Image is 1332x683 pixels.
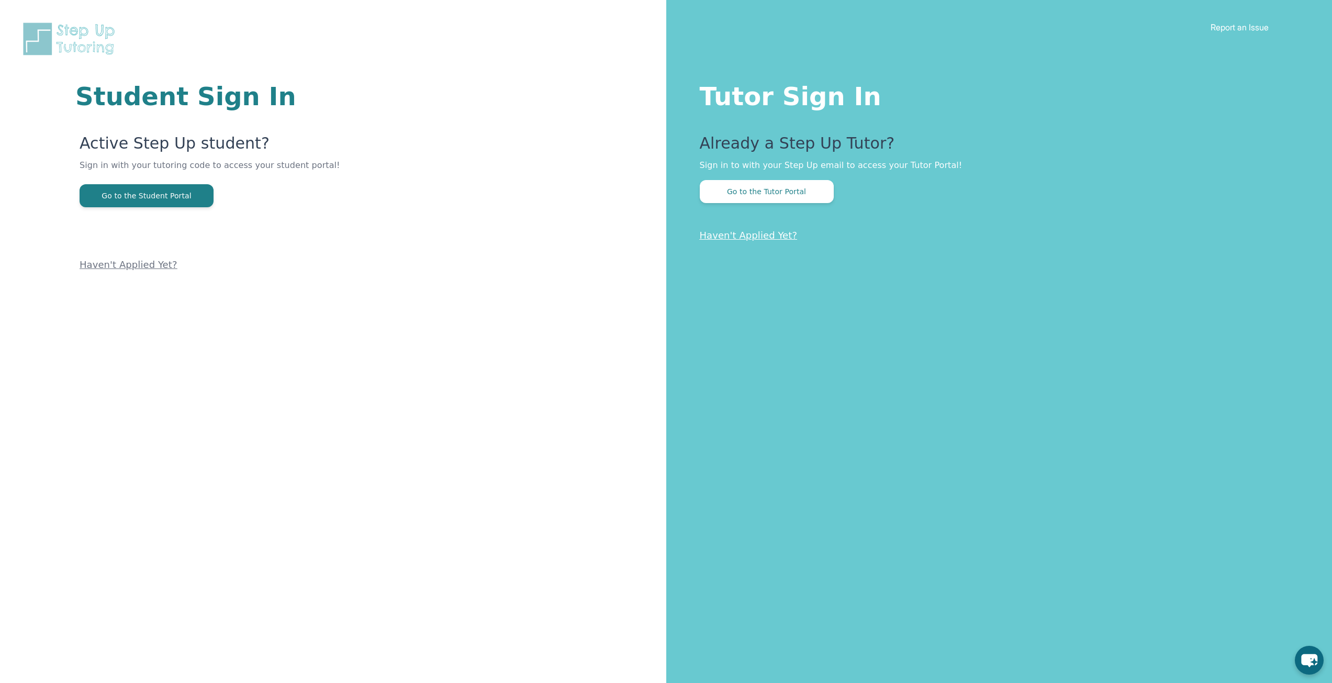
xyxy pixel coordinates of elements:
[700,180,834,203] button: Go to the Tutor Portal
[700,230,798,241] a: Haven't Applied Yet?
[80,191,214,200] a: Go to the Student Portal
[700,159,1291,172] p: Sign in to with your Step Up email to access your Tutor Portal!
[80,159,541,184] p: Sign in with your tutoring code to access your student portal!
[75,84,541,109] h1: Student Sign In
[21,21,121,57] img: Step Up Tutoring horizontal logo
[1211,22,1269,32] a: Report an Issue
[80,259,177,270] a: Haven't Applied Yet?
[700,80,1291,109] h1: Tutor Sign In
[80,134,541,159] p: Active Step Up student?
[1295,646,1324,675] button: chat-button
[700,186,834,196] a: Go to the Tutor Portal
[700,134,1291,159] p: Already a Step Up Tutor?
[80,184,214,207] button: Go to the Student Portal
